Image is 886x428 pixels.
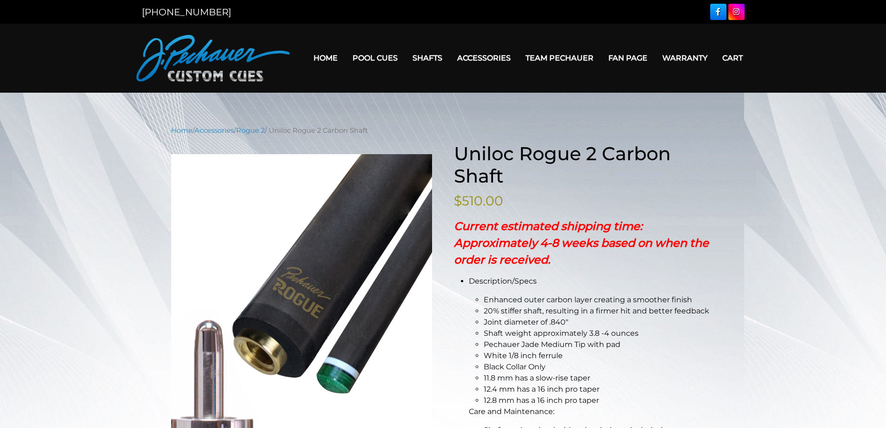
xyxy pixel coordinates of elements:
[171,125,715,136] nav: Breadcrumb
[469,407,554,416] span: Care and Maintenance:
[236,126,265,135] a: Rogue 2
[484,374,590,382] span: 11.8 mm has a slow-rise taper
[484,306,709,315] span: 20% stiffer shaft, resulting in a firmer hit and better feedback
[484,329,639,338] span: Shaft weight approximately 3.8 -4 ounces
[450,46,518,70] a: Accessories
[171,126,193,135] a: Home
[194,126,234,135] a: Accessories
[345,46,405,70] a: Pool Cues
[136,35,290,82] img: Pechauer Custom Cues
[715,46,750,70] a: Cart
[484,362,546,371] span: Black Collar Only
[306,46,345,70] a: Home
[484,385,600,394] span: 12.4 mm has a 16 inch pro taper
[454,219,709,266] strong: Current estimated shipping time: Approximately 4-8 weeks based on when the order is received.
[655,46,715,70] a: Warranty
[142,7,231,18] a: [PHONE_NUMBER]
[484,318,568,326] span: Joint diameter of .840″
[601,46,655,70] a: Fan Page
[484,396,599,405] span: 12.8 mm has a 16 inch pro taper
[405,46,450,70] a: Shafts
[454,193,462,209] span: $
[454,193,503,209] bdi: 510.00
[454,143,715,187] h1: Uniloc Rogue 2 Carbon Shaft
[469,277,537,285] span: Description/Specs
[518,46,601,70] a: Team Pechauer
[484,295,692,304] span: Enhanced outer carbon layer creating a smoother finish
[484,351,563,360] span: White 1/8 inch ferrule
[484,340,620,349] span: Pechauer Jade Medium Tip with pad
